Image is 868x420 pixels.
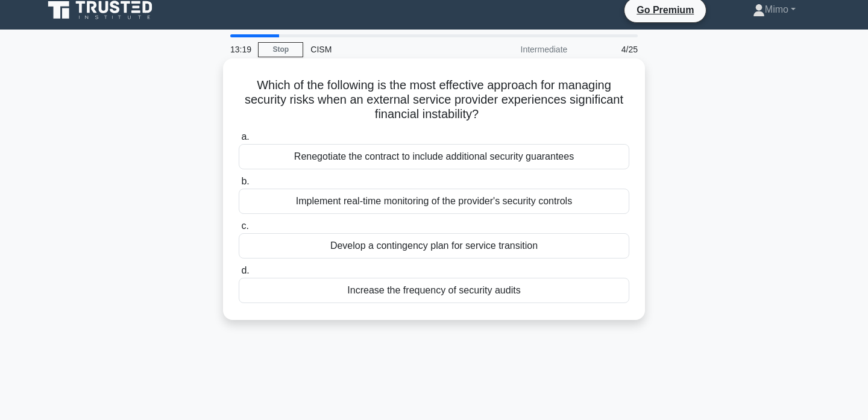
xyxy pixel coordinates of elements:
div: 4/25 [574,37,645,61]
a: Go Premium [629,2,701,17]
span: a. [241,131,249,142]
span: d. [241,265,249,275]
div: Increase the frequency of security audits [239,278,629,303]
a: Stop [258,42,303,57]
span: b. [241,176,249,186]
h5: Which of the following is the most effective approach for managing security risks when an externa... [237,78,631,122]
div: Renegotiate the contract to include additional security guarantees [239,144,629,169]
div: 13:19 [223,37,258,61]
div: Implement real-time monitoring of the provider's security controls [239,189,629,214]
div: Intermediate [469,37,574,61]
div: Develop a contingency plan for service transition [239,233,629,259]
span: c. [241,221,248,231]
div: CISM [303,37,469,61]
